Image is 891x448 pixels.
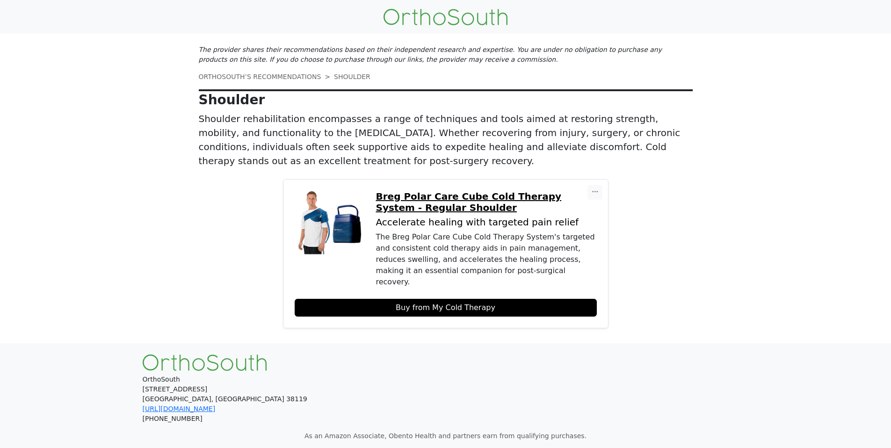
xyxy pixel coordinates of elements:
[321,72,370,82] li: SHOULDER
[199,92,693,108] p: Shoulder
[143,431,749,441] p: As an Amazon Associate, Obento Health and partners earn from qualifying purchases.
[376,191,597,213] a: Breg Polar Care Cube Cold Therapy System - Regular Shoulder
[143,405,216,412] a: [URL][DOMAIN_NAME]
[143,354,267,371] img: OrthoSouth
[295,191,365,261] img: Breg Polar Care Cube Cold Therapy System - Regular Shoulder
[199,45,693,65] p: The provider shares their recommendations based on their independent research and expertise. You ...
[384,9,507,25] img: OrthoSouth
[376,231,597,288] div: The Breg Polar Care Cube Cold Therapy System's targeted and consistent cold therapy aids in pain ...
[199,112,693,168] p: Shoulder rehabilitation encompasses a range of techniques and tools aimed at restoring strength, ...
[376,217,597,228] p: Accelerate healing with targeted pain relief
[143,375,749,424] p: OrthoSouth [STREET_ADDRESS] [GEOGRAPHIC_DATA], [GEOGRAPHIC_DATA] 38119 [PHONE_NUMBER]
[199,73,321,80] a: ORTHOSOUTH’S RECOMMENDATIONS
[295,299,597,317] a: Buy from My Cold Therapy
